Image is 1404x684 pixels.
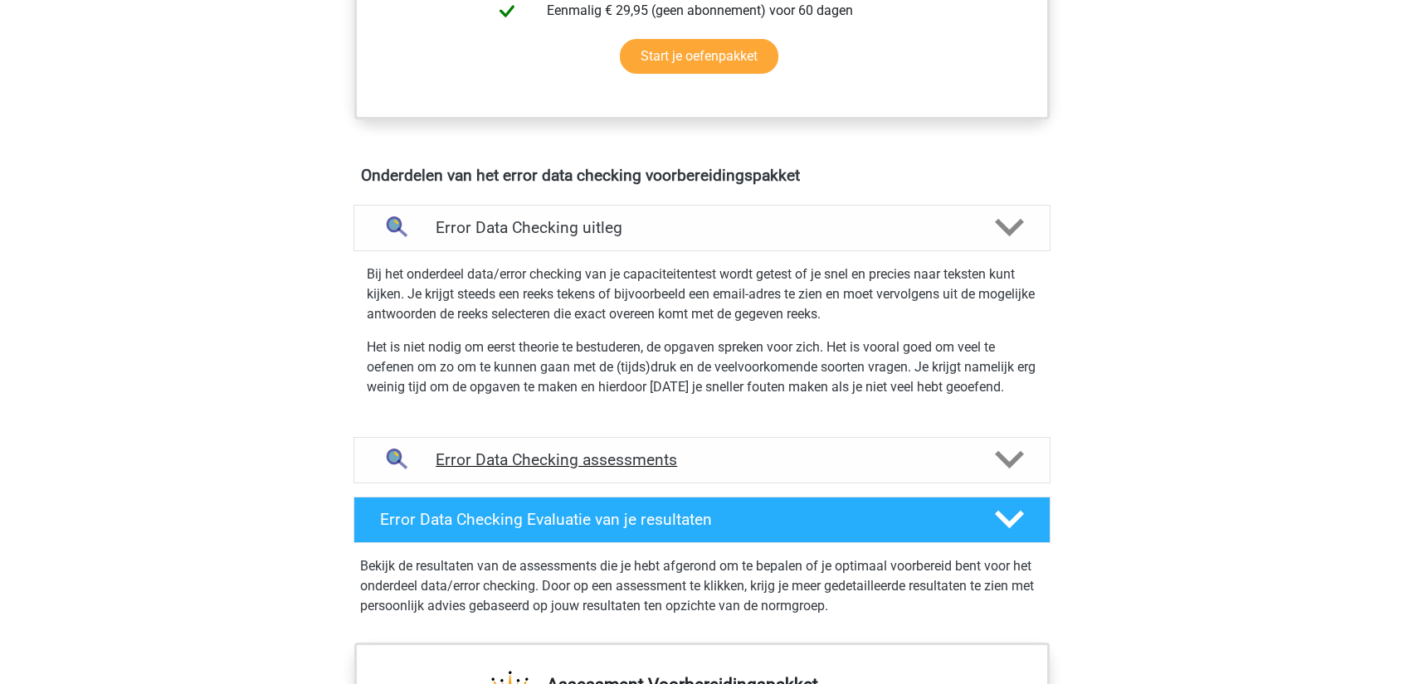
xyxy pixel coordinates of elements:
p: Bij het onderdeel data/error checking van je capaciteitentest wordt getest of je snel en precies ... [367,264,1037,324]
img: error data checking assessments [374,439,417,482]
h4: Error Data Checking assessments [436,450,968,469]
a: uitleg Error Data Checking uitleg [347,205,1057,251]
a: Start je oefenpakket [620,39,778,74]
h4: Onderdelen van het error data checking voorbereidingspakket [361,166,1043,185]
h4: Error Data Checking uitleg [436,218,968,237]
h4: Error Data Checking Evaluatie van je resultaten [380,510,968,529]
p: Het is niet nodig om eerst theorie te bestuderen, de opgaven spreken voor zich. Het is vooral goe... [367,337,1037,397]
img: error data checking uitleg [374,207,417,250]
a: assessments Error Data Checking assessments [347,437,1057,483]
p: Bekijk de resultaten van de assessments die je hebt afgerond om te bepalen of je optimaal voorber... [360,556,1044,616]
a: Error Data Checking Evaluatie van je resultaten [347,497,1057,543]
